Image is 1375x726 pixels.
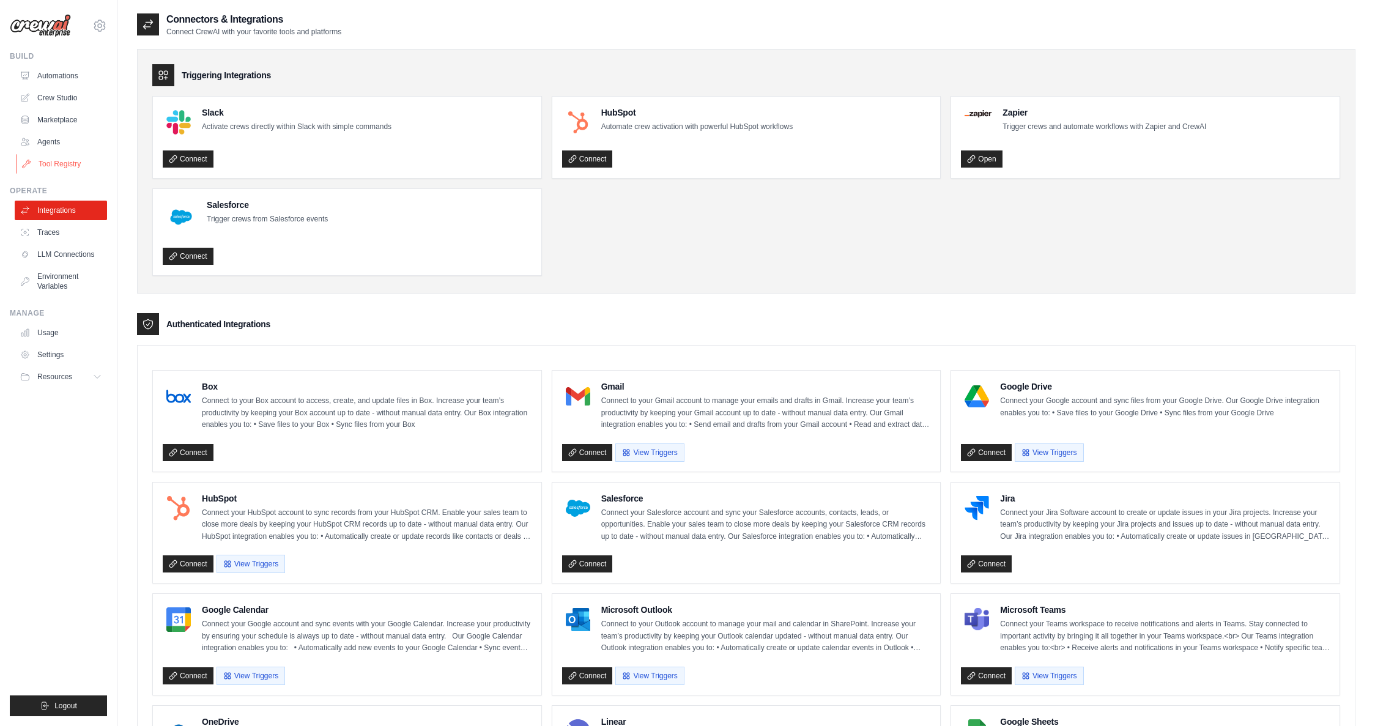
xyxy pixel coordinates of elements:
[16,154,108,174] a: Tool Registry
[10,51,107,61] div: Build
[566,496,590,520] img: Salesforce Logo
[207,199,328,211] h4: Salesforce
[601,106,793,119] h4: HubSpot
[961,150,1002,168] a: Open
[163,667,213,684] a: Connect
[202,492,532,505] h4: HubSpot
[965,607,989,632] img: Microsoft Teams Logo
[202,380,532,393] h4: Box
[615,443,684,462] button: View Triggers
[166,318,270,330] h3: Authenticated Integrations
[15,367,107,387] button: Resources
[166,27,341,37] p: Connect CrewAI with your favorite tools and platforms
[1015,443,1083,462] button: View Triggers
[961,555,1012,572] a: Connect
[961,444,1012,461] a: Connect
[601,507,931,543] p: Connect your Salesforce account and sync your Salesforce accounts, contacts, leads, or opportunit...
[601,380,931,393] h4: Gmail
[217,667,285,685] button: View Triggers
[566,110,590,135] img: HubSpot Logo
[202,507,532,543] p: Connect your HubSpot account to sync records from your HubSpot CRM. Enable your sales team to clo...
[566,607,590,632] img: Microsoft Outlook Logo
[15,345,107,365] a: Settings
[166,384,191,409] img: Box Logo
[1015,667,1083,685] button: View Triggers
[1000,618,1330,654] p: Connect your Teams workspace to receive notifications and alerts in Teams. Stay connected to impo...
[15,245,107,264] a: LLM Connections
[163,150,213,168] a: Connect
[10,308,107,318] div: Manage
[15,110,107,130] a: Marketplace
[166,202,196,232] img: Salesforce Logo
[10,695,107,716] button: Logout
[601,121,793,133] p: Automate crew activation with powerful HubSpot workflows
[562,444,613,461] a: Connect
[965,496,989,520] img: Jira Logo
[163,248,213,265] a: Connect
[601,395,931,431] p: Connect to your Gmail account to manage your emails and drafts in Gmail. Increase your team’s pro...
[202,106,391,119] h4: Slack
[54,701,77,711] span: Logout
[166,110,191,135] img: Slack Logo
[15,132,107,152] a: Agents
[37,372,72,382] span: Resources
[202,395,532,431] p: Connect to your Box account to access, create, and update files in Box. Increase your team’s prod...
[601,604,931,616] h4: Microsoft Outlook
[1000,395,1330,419] p: Connect your Google account and sync files from your Google Drive. Our Google Drive integration e...
[965,110,991,117] img: Zapier Logo
[163,444,213,461] a: Connect
[207,213,328,226] p: Trigger crews from Salesforce events
[15,201,107,220] a: Integrations
[601,618,931,654] p: Connect to your Outlook account to manage your mail and calendar in SharePoint. Increase your tea...
[562,667,613,684] a: Connect
[1000,492,1330,505] h4: Jira
[166,607,191,632] img: Google Calendar Logo
[1003,106,1206,119] h4: Zapier
[1000,380,1330,393] h4: Google Drive
[1003,121,1206,133] p: Trigger crews and automate workflows with Zapier and CrewAI
[562,150,613,168] a: Connect
[166,496,191,520] img: HubSpot Logo
[182,69,271,81] h3: Triggering Integrations
[965,384,989,409] img: Google Drive Logo
[163,555,213,572] a: Connect
[10,186,107,196] div: Operate
[202,604,532,616] h4: Google Calendar
[166,12,341,27] h2: Connectors & Integrations
[217,555,285,573] button: View Triggers
[566,384,590,409] img: Gmail Logo
[15,267,107,296] a: Environment Variables
[15,223,107,242] a: Traces
[1000,604,1330,616] h4: Microsoft Teams
[562,555,613,572] a: Connect
[601,492,931,505] h4: Salesforce
[15,323,107,343] a: Usage
[202,121,391,133] p: Activate crews directly within Slack with simple commands
[15,88,107,108] a: Crew Studio
[961,667,1012,684] a: Connect
[1000,507,1330,543] p: Connect your Jira Software account to create or update issues in your Jira projects. Increase you...
[10,14,71,37] img: Logo
[15,66,107,86] a: Automations
[615,667,684,685] button: View Triggers
[202,618,532,654] p: Connect your Google account and sync events with your Google Calendar. Increase your productivity...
